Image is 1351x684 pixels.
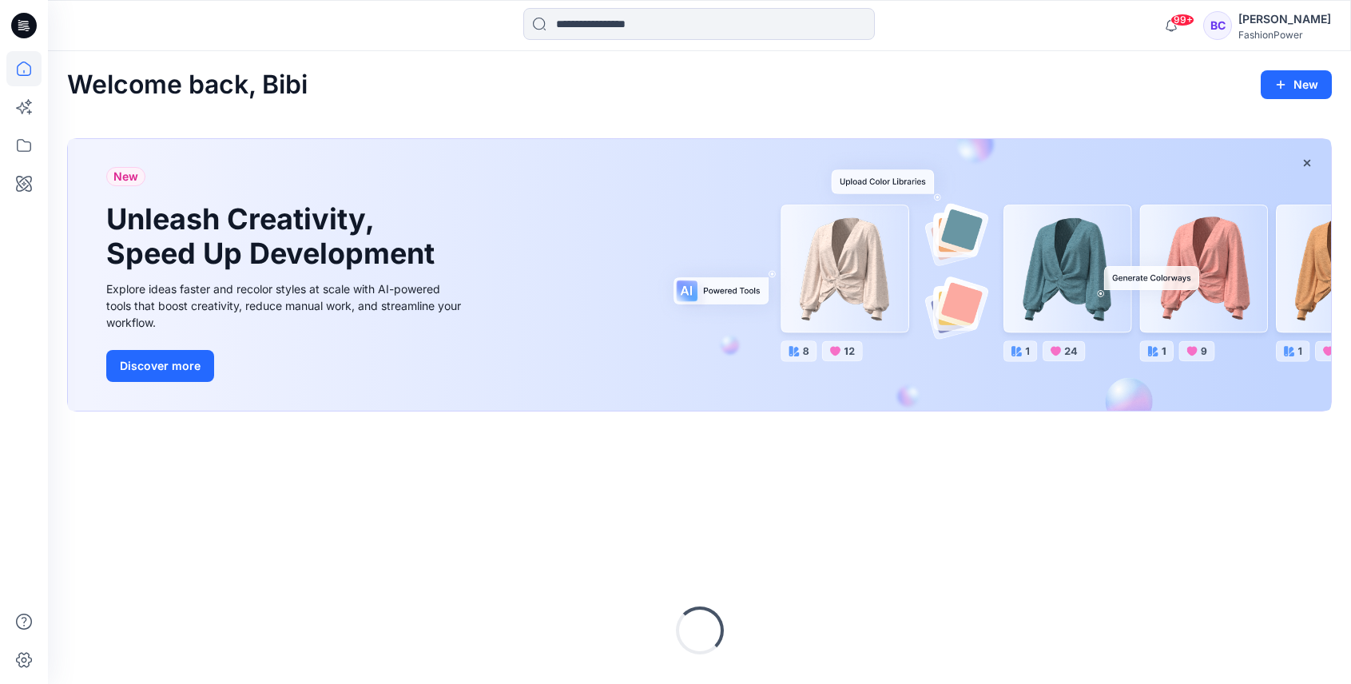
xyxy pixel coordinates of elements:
[106,350,214,382] button: Discover more
[106,280,466,331] div: Explore ideas faster and recolor styles at scale with AI-powered tools that boost creativity, red...
[1261,70,1332,99] button: New
[1170,14,1194,26] span: 99+
[106,202,442,271] h1: Unleash Creativity, Speed Up Development
[1203,11,1232,40] div: BC
[67,70,308,100] h2: Welcome back, Bibi
[113,167,138,186] span: New
[1238,29,1331,41] div: FashionPower
[1238,10,1331,29] div: [PERSON_NAME]
[106,350,466,382] a: Discover more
